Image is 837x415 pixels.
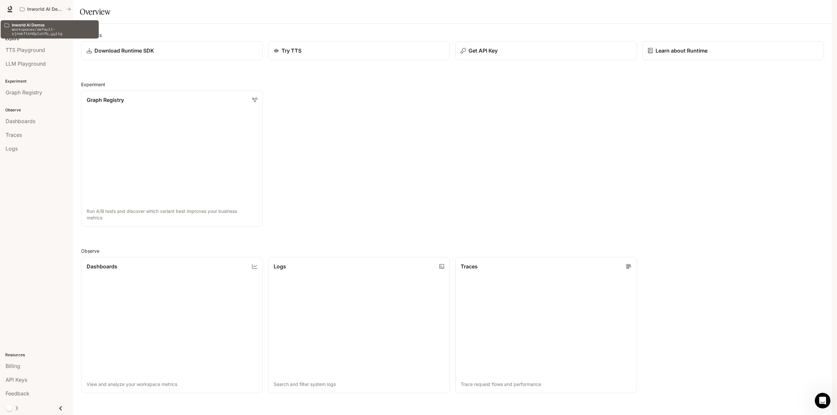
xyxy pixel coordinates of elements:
[87,263,117,270] p: Dashboards
[87,208,257,221] p: Run A/B tests and discover which variant best improves your business metrics
[455,257,637,393] a: TracesTrace request flows and performance
[81,41,263,60] a: Download Runtime SDK
[642,41,824,60] a: Learn about Runtime
[268,41,450,60] a: Try TTS
[274,263,286,270] p: Logs
[461,381,631,388] p: Trace request flows and performance
[81,90,263,227] a: Graph RegistryRun A/B tests and discover which variant best improves your business metrics
[268,257,450,393] a: LogsSearch and filter system logs
[80,5,110,18] h1: Overview
[461,263,478,270] p: Traces
[17,3,74,16] button: All workspaces
[455,41,637,60] button: Get API Key
[282,47,301,55] p: Try TTS
[81,32,824,39] h2: Shortcuts
[815,393,830,408] iframe: Intercom live chat
[12,27,95,36] p: workspaces/default-sjrmkftkh6plvhfb_yyiig
[87,96,124,104] p: Graph Registry
[81,257,263,393] a: DashboardsView and analyze your workspace metrics
[27,7,64,12] p: Inworld AI Demos
[656,47,708,55] p: Learn about Runtime
[274,381,444,388] p: Search and filter system logs
[87,381,257,388] p: View and analyze your workspace metrics
[81,247,824,254] h2: Observe
[94,47,154,55] p: Download Runtime SDK
[12,23,95,27] p: Inworld AI Demos
[469,47,498,55] p: Get API Key
[81,81,824,88] h2: Experiment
